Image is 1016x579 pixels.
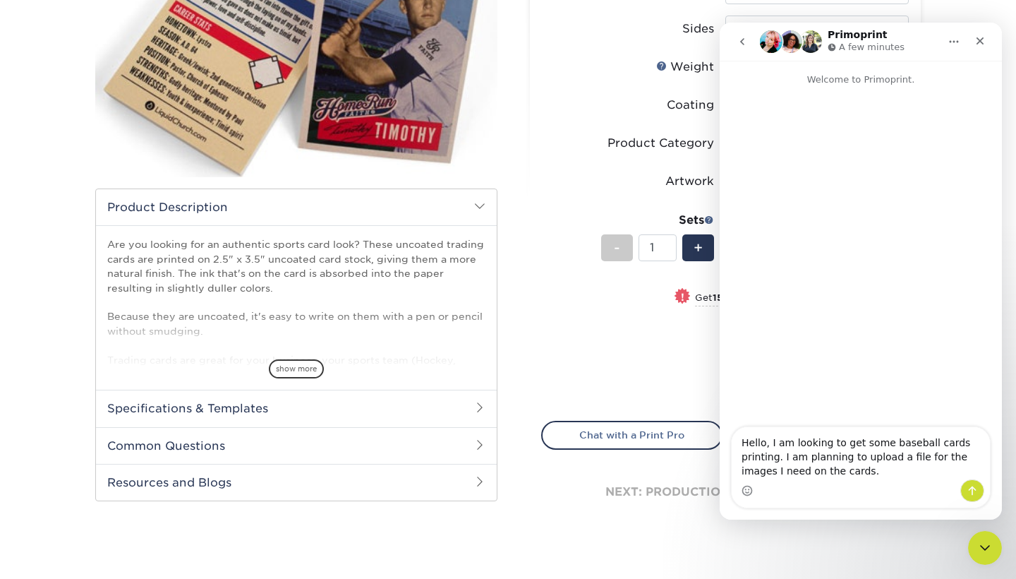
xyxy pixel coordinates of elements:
[968,531,1002,565] iframe: Intercom live chat
[681,289,684,304] span: !
[96,390,497,426] h2: Specifications & Templates
[96,464,497,501] h2: Resources and Blogs
[601,212,714,229] div: Sets
[541,450,909,535] div: next: production times & shipping
[614,237,620,258] span: -
[667,97,714,114] div: Coating
[269,359,324,378] span: show more
[665,173,714,190] div: Artwork
[682,20,714,37] div: Sides
[656,59,714,76] div: Weight
[695,292,909,306] small: Get more trading cards per set for
[720,23,1002,520] iframe: Intercom live chat
[713,292,730,303] strong: 150
[107,237,485,395] p: Are you looking for an authentic sports card look? These uncoated trading cards are printed on 2....
[694,237,703,258] span: +
[541,421,722,449] a: Chat with a Print Pro
[96,427,497,464] h2: Common Questions
[96,189,497,225] h2: Product Description
[607,135,714,152] div: Product Category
